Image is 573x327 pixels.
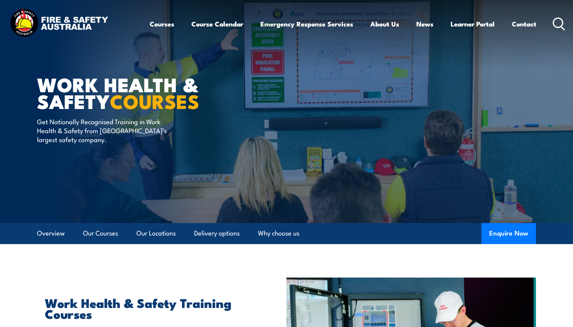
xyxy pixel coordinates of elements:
a: Learner Portal [451,14,495,34]
a: Course Calendar [191,14,243,34]
button: Enquire Now [481,223,536,244]
a: Contact [512,14,536,34]
strong: COURSES [110,86,199,116]
h1: Work Health & Safety [37,76,230,109]
a: Emergency Response Services [260,14,353,34]
h2: Work Health & Safety Training Courses [45,297,251,319]
a: Our Courses [83,223,118,244]
a: Courses [150,14,174,34]
a: Overview [37,223,65,244]
a: News [416,14,433,34]
a: Our Locations [136,223,176,244]
a: About Us [370,14,399,34]
a: Why choose us [258,223,299,244]
a: Delivery options [194,223,240,244]
p: Get Nationally Recognised Training in Work Health & Safety from [GEOGRAPHIC_DATA]’s largest safet... [37,117,179,144]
